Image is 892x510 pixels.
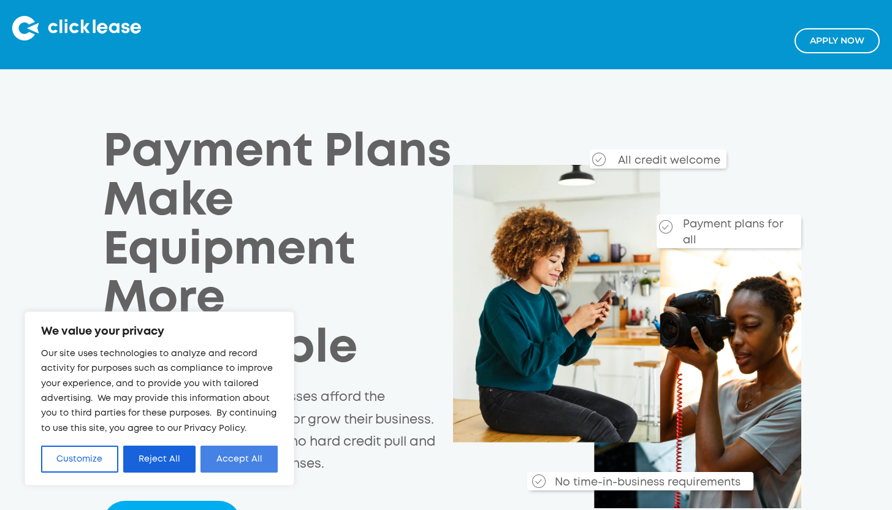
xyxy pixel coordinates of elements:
[532,474,546,488] img: Checkmark_callout
[41,446,118,473] button: Customize
[453,165,801,508] img: Clicklease_customers
[103,129,453,374] h1: Payment Plans Make Equipment More Affordable
[41,324,278,339] p: We value your privacy
[484,463,753,490] div: No time-in-business requirements
[25,311,294,485] div: We value your privacy
[592,153,606,166] img: Checkmark_callout
[659,220,673,234] img: Checkmark_callout
[200,446,278,473] button: Accept All
[123,446,196,473] button: Reject All
[41,350,276,432] span: Our site uses technologies to analyze and record activity for purposes such as compliance to impr...
[678,210,792,248] div: Payment plans for all
[12,16,141,40] img: Clicklease logo
[570,145,726,169] div: All credit welcome
[795,28,880,53] a: Apply NOw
